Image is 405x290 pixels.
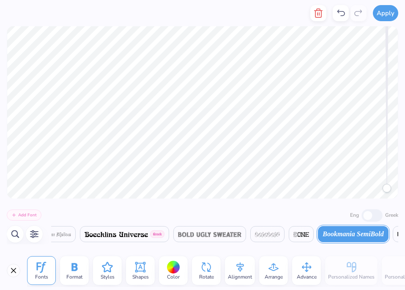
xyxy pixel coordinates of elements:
button: Add Font [7,210,41,221]
div: Accessibility label [383,184,391,193]
img: Bone [293,232,309,237]
span: Format [66,273,82,280]
button: Apply [373,5,398,21]
span: Arrange [265,273,283,280]
span: Bookmania SemiBold [323,229,383,239]
span: Color [167,273,180,280]
span: Rotate [199,273,214,280]
span: Greek [150,230,164,238]
span: Alignment [228,273,252,280]
span: Styles [101,273,115,280]
span: Shapes [132,273,149,280]
label: Greek [385,211,398,219]
img: Boecklins Universe [85,232,148,237]
span: Advance [297,273,317,280]
img: Blackletter Shadow [35,232,71,237]
button: Close [7,264,20,277]
label: Eng [350,211,359,219]
img: bolobolu [255,232,280,237]
span: Fonts [35,273,48,280]
img: Bold Ugly Sweater [178,232,242,237]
